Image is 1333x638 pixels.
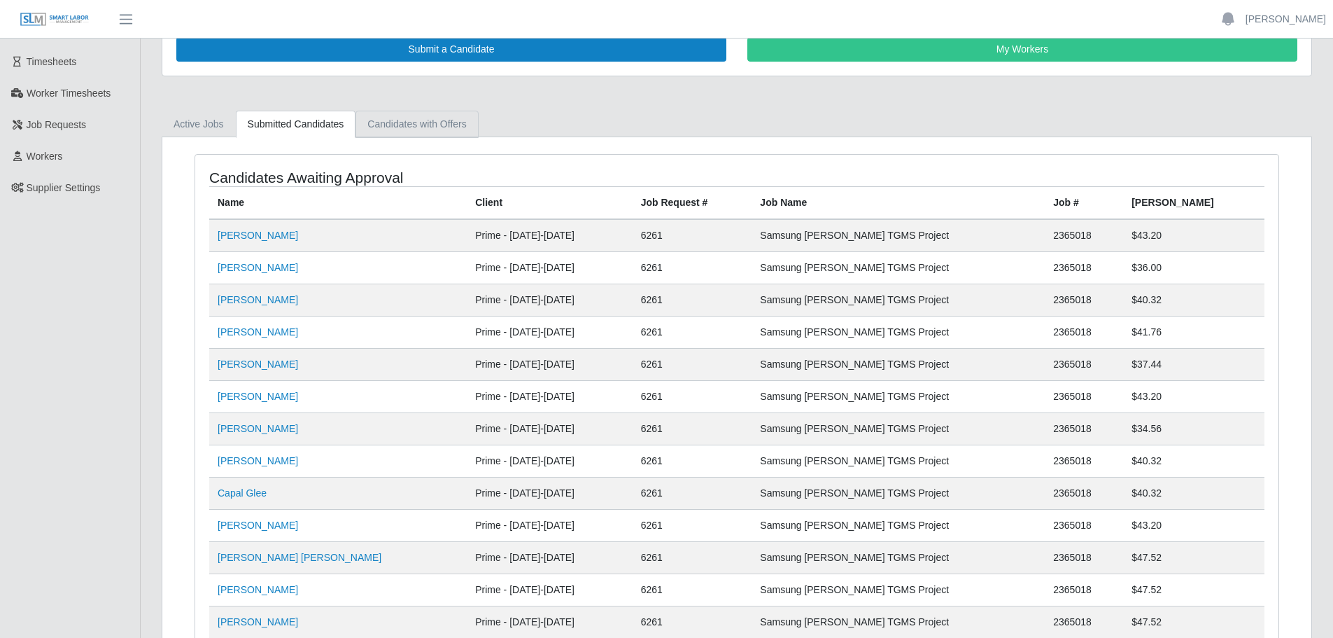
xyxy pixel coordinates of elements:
[1045,477,1123,509] td: 2365018
[1045,251,1123,284] td: 2365018
[218,294,298,305] a: [PERSON_NAME]
[633,509,752,541] td: 6261
[467,606,632,638] td: Prime - [DATE]-[DATE]
[467,445,632,477] td: Prime - [DATE]-[DATE]
[752,509,1045,541] td: Samsung [PERSON_NAME] TGMS Project
[1123,219,1264,252] td: $43.20
[1123,348,1264,380] td: $37.44
[752,284,1045,316] td: Samsung [PERSON_NAME] TGMS Project
[752,316,1045,348] td: Samsung [PERSON_NAME] TGMS Project
[752,186,1045,219] th: Job Name
[1045,445,1123,477] td: 2365018
[218,230,298,241] a: [PERSON_NAME]
[633,541,752,574] td: 6261
[467,348,632,380] td: Prime - [DATE]-[DATE]
[1045,574,1123,606] td: 2365018
[467,219,632,252] td: Prime - [DATE]-[DATE]
[752,606,1045,638] td: Samsung [PERSON_NAME] TGMS Project
[1045,380,1123,412] td: 2365018
[218,262,298,273] a: [PERSON_NAME]
[1123,445,1264,477] td: $40.32
[218,423,298,434] a: [PERSON_NAME]
[633,251,752,284] td: 6261
[752,219,1045,252] td: Samsung [PERSON_NAME] TGMS Project
[633,186,752,219] th: Job Request #
[27,56,77,67] span: Timesheets
[1123,477,1264,509] td: $40.32
[355,111,478,138] a: Candidates with Offers
[752,477,1045,509] td: Samsung [PERSON_NAME] TGMS Project
[209,169,637,186] h4: Candidates Awaiting Approval
[467,380,632,412] td: Prime - [DATE]-[DATE]
[633,477,752,509] td: 6261
[27,182,101,193] span: Supplier Settings
[20,12,90,27] img: SLM Logo
[1123,284,1264,316] td: $40.32
[467,477,632,509] td: Prime - [DATE]-[DATE]
[633,219,752,252] td: 6261
[218,616,298,627] a: [PERSON_NAME]
[633,574,752,606] td: 6261
[218,520,298,531] a: [PERSON_NAME]
[752,380,1045,412] td: Samsung [PERSON_NAME] TGMS Project
[752,348,1045,380] td: Samsung [PERSON_NAME] TGMS Project
[752,412,1045,445] td: Samsung [PERSON_NAME] TGMS Project
[176,37,726,62] a: Submit a Candidate
[1045,509,1123,541] td: 2365018
[467,284,632,316] td: Prime - [DATE]-[DATE]
[633,445,752,477] td: 6261
[633,380,752,412] td: 6261
[752,251,1045,284] td: Samsung [PERSON_NAME] TGMS Project
[162,111,236,138] a: Active Jobs
[633,316,752,348] td: 6261
[1123,509,1264,541] td: $43.20
[1045,412,1123,445] td: 2365018
[1045,541,1123,574] td: 2365018
[236,111,356,138] a: Submitted Candidates
[467,541,632,574] td: Prime - [DATE]-[DATE]
[1123,316,1264,348] td: $41.76
[1123,251,1264,284] td: $36.00
[467,316,632,348] td: Prime - [DATE]-[DATE]
[218,359,298,370] a: [PERSON_NAME]
[752,574,1045,606] td: Samsung [PERSON_NAME] TGMS Project
[1246,12,1326,27] a: [PERSON_NAME]
[218,326,298,338] a: [PERSON_NAME]
[633,606,752,638] td: 6261
[27,88,111,99] span: Worker Timesheets
[209,186,467,219] th: Name
[1123,541,1264,574] td: $47.52
[1045,219,1123,252] td: 2365018
[1123,574,1264,606] td: $47.52
[467,186,632,219] th: Client
[27,119,87,130] span: Job Requests
[633,348,752,380] td: 6261
[218,455,298,466] a: [PERSON_NAME]
[1123,186,1264,219] th: [PERSON_NAME]
[27,151,63,162] span: Workers
[752,445,1045,477] td: Samsung [PERSON_NAME] TGMS Project
[467,412,632,445] td: Prime - [DATE]-[DATE]
[467,251,632,284] td: Prime - [DATE]-[DATE]
[1045,606,1123,638] td: 2365018
[1123,412,1264,445] td: $34.56
[1045,186,1123,219] th: Job #
[1045,284,1123,316] td: 2365018
[218,487,267,499] a: Capal Glee
[467,509,632,541] td: Prime - [DATE]-[DATE]
[218,552,381,563] a: [PERSON_NAME] [PERSON_NAME]
[752,541,1045,574] td: Samsung [PERSON_NAME] TGMS Project
[633,284,752,316] td: 6261
[467,574,632,606] td: Prime - [DATE]-[DATE]
[633,412,752,445] td: 6261
[747,37,1297,62] a: My Workers
[218,391,298,402] a: [PERSON_NAME]
[1123,380,1264,412] td: $43.20
[1045,348,1123,380] td: 2365018
[1045,316,1123,348] td: 2365018
[218,584,298,595] a: [PERSON_NAME]
[1123,606,1264,638] td: $47.52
